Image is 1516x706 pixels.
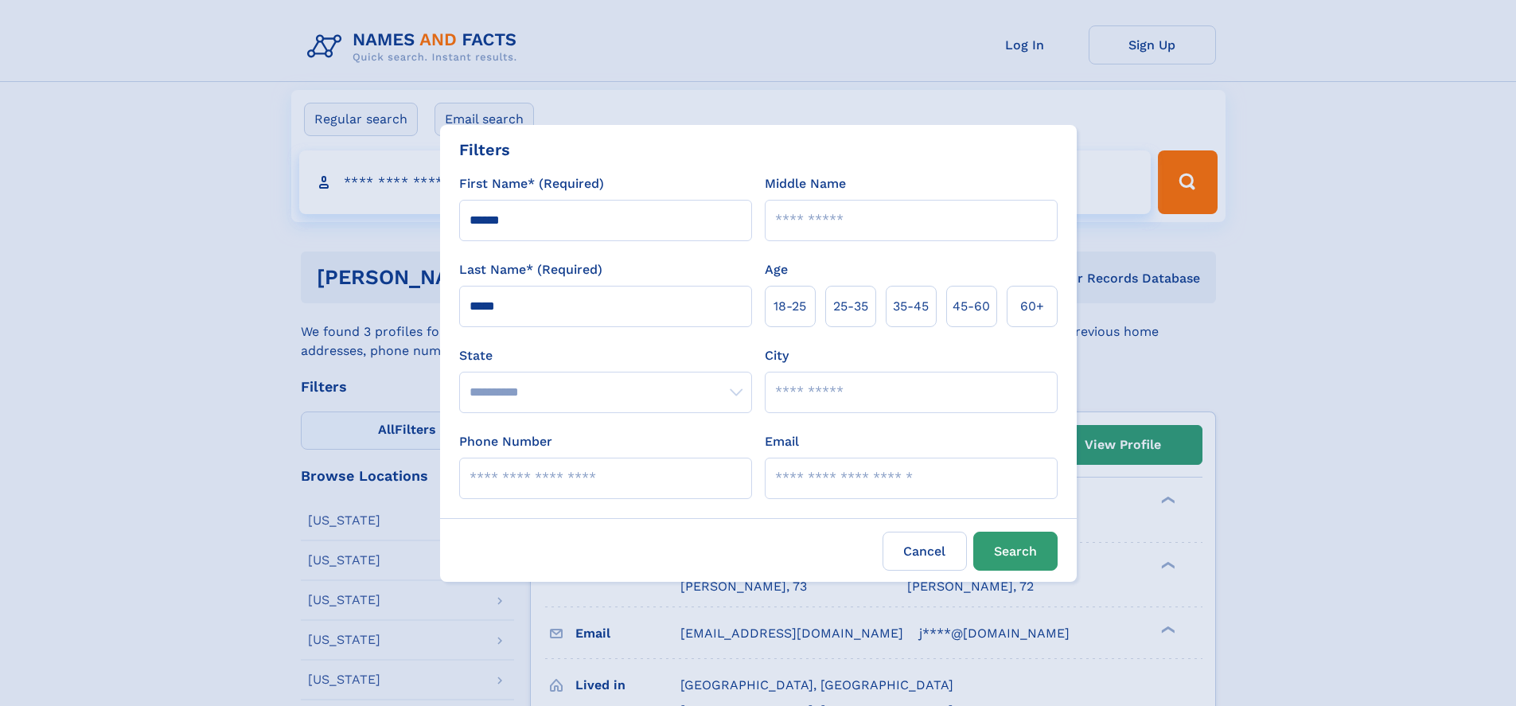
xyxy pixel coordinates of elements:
span: 18‑25 [774,297,806,316]
label: City [765,346,789,365]
label: Age [765,260,788,279]
div: Filters [459,138,510,162]
label: Last Name* (Required) [459,260,602,279]
label: State [459,346,752,365]
button: Search [973,532,1058,571]
span: 25‑35 [833,297,868,316]
label: Cancel [883,532,967,571]
label: Middle Name [765,174,846,193]
span: 35‑45 [893,297,929,316]
span: 60+ [1020,297,1044,316]
span: 45‑60 [953,297,990,316]
label: Email [765,432,799,451]
label: Phone Number [459,432,552,451]
label: First Name* (Required) [459,174,604,193]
